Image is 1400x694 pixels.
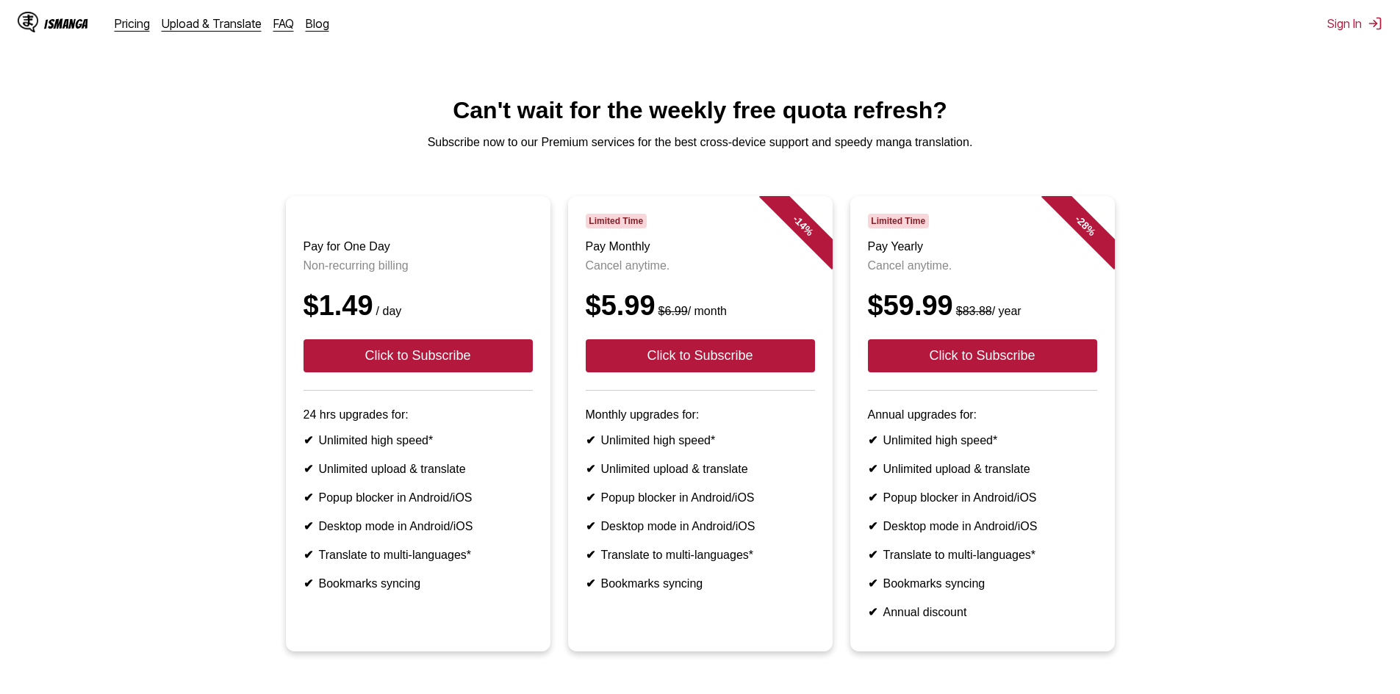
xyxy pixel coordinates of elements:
[868,605,1097,619] li: Annual discount
[586,433,815,447] li: Unlimited high speed*
[956,305,992,317] s: $83.88
[586,462,815,476] li: Unlimited upload & translate
[586,491,815,505] li: Popup blocker in Android/iOS
[18,12,115,35] a: IsManga LogoIsManga
[1368,16,1382,31] img: Sign out
[868,606,877,618] b: ✔
[273,16,294,31] a: FAQ
[373,305,402,317] small: / day
[868,259,1097,272] p: Cancel anytime.
[304,462,533,476] li: Unlimited upload & translate
[304,434,313,447] b: ✔
[304,548,533,562] li: Translate to multi-languages*
[12,97,1388,124] h1: Can't wait for the weekly free quota refresh?
[586,290,815,322] div: $5.99
[304,240,533,253] h3: Pay for One Day
[868,290,1097,322] div: $59.99
[1041,181,1129,270] div: - 28 %
[868,408,1097,422] p: Annual upgrades for:
[306,16,329,31] a: Blog
[868,576,1097,590] li: Bookmarks syncing
[115,16,150,31] a: Pricing
[868,434,877,447] b: ✔
[586,519,815,533] li: Desktop mode in Android/iOS
[304,339,533,372] button: Click to Subscribe
[868,491,1097,505] li: Popup blocker in Android/iOS
[304,491,533,505] li: Popup blocker in Android/iOS
[868,339,1097,372] button: Click to Subscribe
[586,576,815,590] li: Bookmarks syncing
[586,408,815,422] p: Monthly upgrades for:
[656,305,727,317] small: / month
[758,181,847,270] div: - 14 %
[304,549,313,561] b: ✔
[658,305,688,317] s: $6.99
[586,214,647,228] span: Limited Time
[868,548,1097,562] li: Translate to multi-languages*
[304,408,533,422] p: 24 hrs upgrades for:
[868,433,1097,447] li: Unlimited high speed*
[304,433,533,447] li: Unlimited high speed*
[586,259,815,272] p: Cancel anytime.
[586,549,595,561] b: ✔
[586,434,595,447] b: ✔
[586,520,595,532] b: ✔
[162,16,262,31] a: Upload & Translate
[304,577,313,590] b: ✔
[44,17,88,31] div: IsManga
[304,520,313,532] b: ✔
[868,214,929,228] span: Limited Time
[586,463,595,475] b: ✔
[304,491,313,504] b: ✔
[304,463,313,475] b: ✔
[12,136,1388,149] p: Subscribe now to our Premium services for the best cross-device support and speedy manga translat...
[586,577,595,590] b: ✔
[304,519,533,533] li: Desktop mode in Android/iOS
[586,339,815,372] button: Click to Subscribe
[868,577,877,590] b: ✔
[868,520,877,532] b: ✔
[304,259,533,272] p: Non-recurring billing
[304,290,533,322] div: $1.49
[868,549,877,561] b: ✔
[586,548,815,562] li: Translate to multi-languages*
[1327,16,1382,31] button: Sign In
[304,576,533,590] li: Bookmarks syncing
[18,12,38,32] img: IsManga Logo
[868,463,877,475] b: ✔
[953,305,1022,317] small: / year
[868,519,1097,533] li: Desktop mode in Android/iOS
[586,491,595,504] b: ✔
[586,240,815,253] h3: Pay Monthly
[868,491,877,504] b: ✔
[868,462,1097,476] li: Unlimited upload & translate
[868,240,1097,253] h3: Pay Yearly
